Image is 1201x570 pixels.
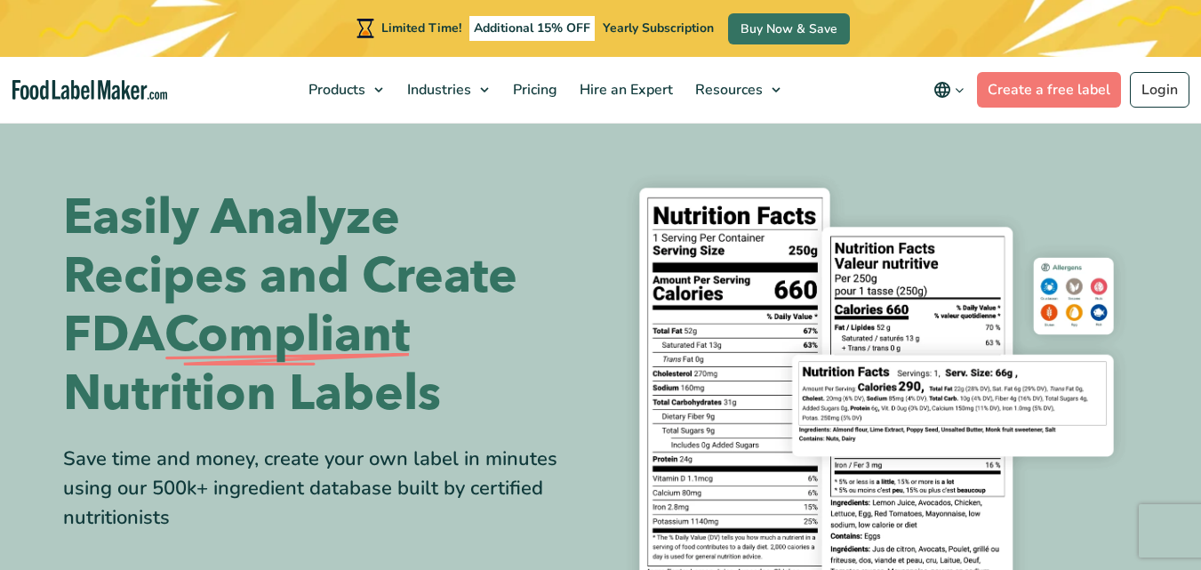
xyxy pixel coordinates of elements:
span: Limited Time! [381,20,461,36]
span: Hire an Expert [574,80,675,100]
a: Buy Now & Save [728,13,850,44]
span: Additional 15% OFF [469,16,595,41]
a: Create a free label [977,72,1121,108]
div: Save time and money, create your own label in minutes using our 500k+ ingredient database built b... [63,445,588,533]
span: Resources [690,80,765,100]
span: Products [303,80,367,100]
a: Login [1130,72,1189,108]
span: Pricing [508,80,559,100]
a: Hire an Expert [569,57,680,123]
span: Compliant [164,306,410,365]
span: Industries [402,80,473,100]
a: Industries [396,57,498,123]
a: Pricing [502,57,564,123]
h1: Easily Analyze Recipes and Create FDA Nutrition Labels [63,189,588,423]
span: Yearly Subscription [603,20,714,36]
a: Products [298,57,392,123]
a: Resources [685,57,789,123]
